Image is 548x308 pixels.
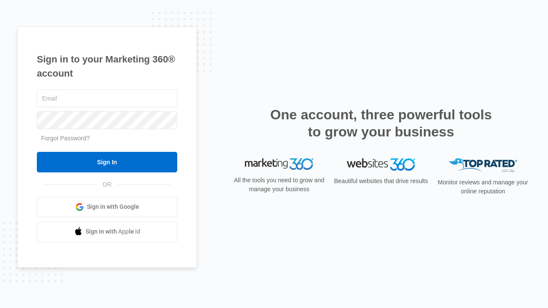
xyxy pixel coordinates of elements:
[333,177,429,186] p: Beautiful websites that drive results
[268,106,494,140] h2: One account, three powerful tools to grow your business
[97,180,118,189] span: OR
[449,158,517,172] img: Top Rated Local
[435,178,531,196] p: Monitor reviews and manage your online reputation
[37,152,177,172] input: Sign In
[245,158,313,170] img: Marketing 360
[347,158,415,171] img: Websites 360
[37,52,177,80] h1: Sign in to your Marketing 360® account
[86,227,140,236] span: Sign in with Apple Id
[37,89,177,107] input: Email
[87,202,139,211] span: Sign in with Google
[41,135,90,142] a: Forgot Password?
[37,222,177,242] a: Sign in with Apple Id
[37,197,177,217] a: Sign in with Google
[231,176,327,194] p: All the tools you need to grow and manage your business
